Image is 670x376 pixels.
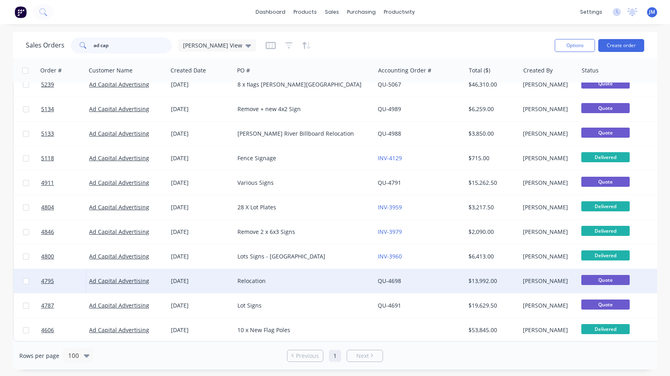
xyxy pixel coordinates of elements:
span: JM [649,8,655,16]
div: $15,262.50 [468,179,514,187]
a: 5133 [41,122,89,146]
a: QU-4691 [378,302,401,309]
a: 5239 [41,72,89,97]
div: [PERSON_NAME] [523,203,572,211]
a: INV-3960 [378,252,402,260]
div: $6,413.00 [468,252,514,260]
button: Options [555,39,595,52]
a: QU-4989 [378,105,401,113]
div: $53,845.00 [468,326,514,334]
span: Delivered [581,201,630,211]
a: 4911 [41,171,89,195]
div: Remove 2 x 6x3 Signs [237,228,365,236]
span: Delivered [581,152,630,162]
div: Total ($) [469,66,490,74]
a: Ad Capital Advertising [89,252,149,260]
span: Quote [581,275,630,285]
span: 4804 [41,203,54,211]
button: Create order [598,39,644,52]
a: Ad Capital Advertising [89,179,149,186]
div: [DATE] [171,326,231,334]
span: Quote [581,128,630,138]
span: 4911 [41,179,54,187]
div: [PERSON_NAME] [523,81,572,89]
div: [DATE] [171,277,231,285]
a: INV-4129 [378,154,402,162]
span: 5134 [41,105,54,113]
a: Next page [347,352,383,360]
div: settings [576,6,606,18]
div: productivity [380,6,419,18]
a: 4787 [41,293,89,318]
div: [DATE] [171,228,231,236]
a: 5134 [41,97,89,121]
a: 4846 [41,220,89,244]
div: Accounting Order # [378,66,431,74]
a: Ad Capital Advertising [89,277,149,285]
h1: Sales Orders [26,41,65,49]
a: 4606 [41,318,89,342]
a: Ad Capital Advertising [89,228,149,236]
div: [DATE] [171,130,231,138]
span: Previous [296,352,319,360]
a: QU-4988 [378,130,401,137]
span: Next [356,352,369,360]
span: Rows per page [19,352,59,360]
div: Status [582,66,599,74]
div: purchasing [343,6,380,18]
span: 5133 [41,130,54,138]
a: 4795 [41,269,89,293]
div: [DATE] [171,81,231,89]
div: [PERSON_NAME] [523,326,572,334]
span: 4800 [41,252,54,260]
div: $46,310.00 [468,81,514,89]
ul: Pagination [284,350,386,362]
div: $13,992.00 [468,277,514,285]
span: 4846 [41,228,54,236]
div: PO # [237,66,250,74]
div: [PERSON_NAME] [523,302,572,310]
div: [DATE] [171,302,231,310]
div: [DATE] [171,203,231,211]
div: $3,217.50 [468,203,514,211]
div: [PERSON_NAME] [523,130,572,138]
div: Customer Name [89,66,133,74]
a: Ad Capital Advertising [89,326,149,334]
span: Delivered [581,250,630,260]
div: [PERSON_NAME] [523,105,572,113]
a: Ad Capital Advertising [89,105,149,113]
span: 4787 [41,302,54,310]
div: [PERSON_NAME] [523,154,572,162]
a: QU-5067 [378,81,401,88]
a: Ad Capital Advertising [89,130,149,137]
div: Remove + new 4x2 Sign [237,105,365,113]
a: 4800 [41,244,89,269]
a: INV-3959 [378,203,402,211]
a: Ad Capital Advertising [89,81,149,88]
span: Delivered [581,324,630,334]
div: [PERSON_NAME] [523,228,572,236]
div: $6,259.00 [468,105,514,113]
div: [PERSON_NAME] [523,252,572,260]
a: Previous page [287,352,323,360]
img: Factory [15,6,27,18]
span: 5118 [41,154,54,162]
span: Delivered [581,226,630,236]
div: $715.00 [468,154,514,162]
span: 4606 [41,326,54,334]
div: [PERSON_NAME] River Billboard Relocation [237,130,365,138]
div: Created By [523,66,553,74]
div: [DATE] [171,154,231,162]
div: [DATE] [171,179,231,187]
span: 4795 [41,277,54,285]
a: 4804 [41,195,89,219]
span: Quote [581,177,630,187]
div: Created Date [171,66,206,74]
div: Fence Signage [237,154,365,162]
a: Page 1 is your current page [329,350,341,362]
div: Relocation [237,277,365,285]
a: 5118 [41,146,89,170]
div: products [289,6,321,18]
div: $19,629.50 [468,302,514,310]
div: 10 x New Flag Poles [237,326,365,334]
